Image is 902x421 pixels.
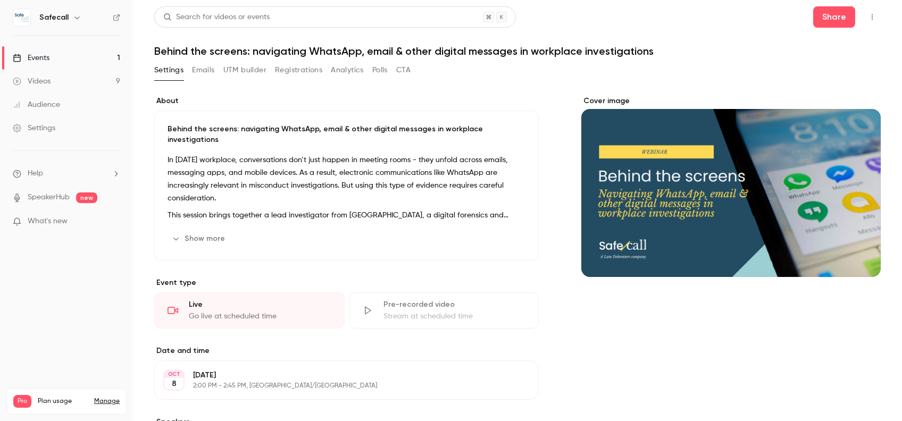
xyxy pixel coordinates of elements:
label: Cover image [581,96,881,106]
a: Manage [94,397,120,406]
span: What's new [28,216,68,227]
div: Pre-recorded video [383,299,526,310]
div: Events [13,53,49,63]
img: Safecall [13,9,30,26]
label: Date and time [154,346,539,356]
p: 2:00 PM - 2:45 PM, [GEOGRAPHIC_DATA]/[GEOGRAPHIC_DATA] [193,382,482,390]
h1: Behind the screens: navigating WhatsApp, email & other digital messages in workplace investigations [154,45,881,57]
span: Help [28,168,43,179]
p: [DATE] [193,370,482,381]
button: Share [813,6,855,28]
button: Analytics [331,62,364,79]
div: Stream at scheduled time [383,311,526,322]
section: Cover image [581,96,881,277]
button: UTM builder [223,62,266,79]
div: Pre-recorded videoStream at scheduled time [349,292,539,329]
button: Registrations [275,62,322,79]
div: Live [189,299,331,310]
div: Settings [13,123,55,133]
p: Behind the screens: navigating WhatsApp, email & other digital messages in workplace investigations [168,124,525,145]
div: Search for videos or events [163,12,270,23]
span: Plan usage [38,397,88,406]
button: Emails [192,62,214,79]
button: Settings [154,62,183,79]
div: OCT [164,371,183,378]
label: About [154,96,539,106]
div: Go live at scheduled time [189,311,331,322]
div: LiveGo live at scheduled time [154,292,345,329]
iframe: Noticeable Trigger [107,217,120,226]
span: Pro [13,395,31,408]
p: This session brings together a lead investigator from [GEOGRAPHIC_DATA], a digital forensics and ... [168,209,525,222]
div: Videos [13,76,51,87]
p: 8 [172,378,177,389]
h6: Safecall [39,12,69,23]
button: CTA [396,62,411,79]
button: Polls [372,62,388,79]
span: new [76,192,97,203]
div: Audience [13,99,60,110]
p: In [DATE] workplace, conversations don’t just happen in meeting rooms - they unfold across emails... [168,154,525,205]
a: SpeakerHub [28,192,70,203]
button: Show more [168,230,231,247]
p: Event type [154,277,539,288]
li: help-dropdown-opener [13,168,120,179]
